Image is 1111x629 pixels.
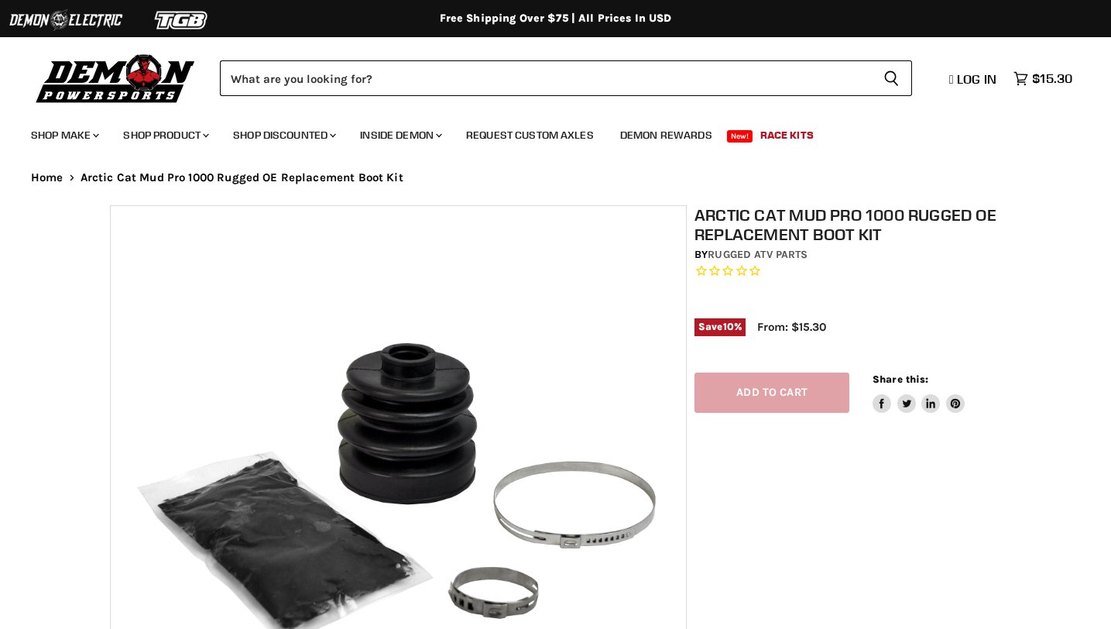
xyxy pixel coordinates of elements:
span: Rated 0.0 out of 5 stars 0 reviews [694,263,1010,280]
ul: Main menu [19,113,1068,151]
span: From: $15.30 [757,320,826,334]
button: Search [871,60,912,96]
a: Demon Rewards [609,119,724,151]
a: $15.30 [1006,67,1080,90]
input: Search [220,60,871,96]
form: Product [220,60,912,96]
div: by [694,246,1010,263]
span: 10 [723,321,734,332]
img: Demon Electric Logo 2 [8,5,124,35]
span: Log in [957,71,996,87]
span: Save % [694,318,746,335]
a: Inside Demon [348,119,451,151]
aside: Share this: [873,373,965,414]
a: Shop Make [19,119,108,151]
span: $15.30 [1032,71,1072,86]
a: Shop Product [111,119,218,151]
img: Demon Powersports [31,50,201,105]
a: Rugged ATV Parts [708,248,808,261]
span: Arctic Cat Mud Pro 1000 Rugged OE Replacement Boot Kit [81,171,403,184]
span: Share this: [873,373,928,385]
a: Log in [942,72,1006,86]
a: Race Kits [749,119,825,151]
a: Request Custom Axles [454,119,605,151]
img: TGB Logo 2 [124,5,240,35]
a: Home [31,171,63,184]
span: New! [727,130,753,143]
a: Shop Discounted [221,119,345,151]
h1: Arctic Cat Mud Pro 1000 Rugged OE Replacement Boot Kit [694,205,1010,244]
